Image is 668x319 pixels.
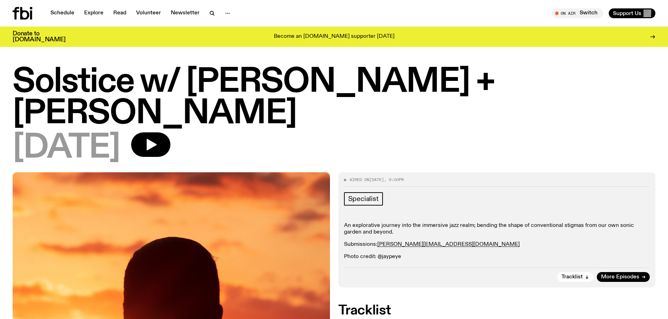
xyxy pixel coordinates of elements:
[109,8,130,18] a: Read
[344,254,650,260] p: Photo credit: @jaypeye
[597,272,650,282] a: More Episodes
[344,222,650,236] p: An explorative journey into the immersive jazz realm; bending the shape of conventional stigmas f...
[561,275,583,280] span: Tracklist
[344,192,383,206] a: Specialist
[557,272,593,282] button: Tracklist
[609,8,655,18] button: Support Us
[377,242,520,247] a: [PERSON_NAME][EMAIL_ADDRESS][DOMAIN_NAME]
[350,177,369,182] span: Aired on
[348,195,379,203] span: Specialist
[338,304,656,317] h2: Tracklist
[13,67,655,130] h1: Solstice w/ [PERSON_NAME] + [PERSON_NAME]
[344,241,650,248] p: Submissions:
[13,132,120,164] span: [DATE]
[13,31,66,43] h3: Donate to [DOMAIN_NAME]
[167,8,204,18] a: Newsletter
[384,177,404,182] span: , 9:00pm
[132,8,165,18] a: Volunteer
[552,8,603,18] button: On AirSwitch
[369,177,384,182] span: [DATE]
[46,8,79,18] a: Schedule
[274,34,394,40] p: Become an [DOMAIN_NAME] supporter [DATE]
[601,275,639,280] span: More Episodes
[80,8,108,18] a: Explore
[613,10,641,16] span: Support Us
